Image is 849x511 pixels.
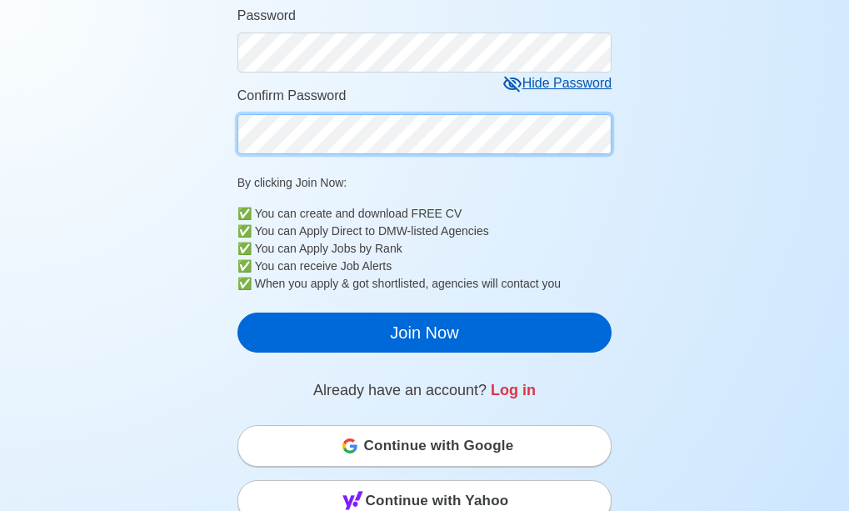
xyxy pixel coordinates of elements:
[255,258,612,275] div: You can receive Job Alerts
[237,425,612,467] button: Continue with Google
[237,240,252,258] b: ✅
[502,73,612,94] div: Hide Password
[255,223,612,240] div: You can Apply Direct to DMW-listed Agencies
[237,205,252,223] b: ✅
[255,275,612,293] div: When you apply & got shortlisted, agencies will contact you
[237,174,612,192] p: By clicking Join Now:
[255,240,612,258] div: You can Apply Jobs by Rank
[364,429,514,463] span: Continue with Google
[237,258,252,275] b: ✅
[237,313,612,353] button: Join Now
[255,205,612,223] div: You can create and download FREE CV
[237,8,296,23] span: Password
[237,275,252,293] b: ✅
[237,379,612,402] p: Already have an account?
[237,223,252,240] b: ✅
[491,382,536,398] a: Log in
[237,88,347,103] span: Confirm Password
